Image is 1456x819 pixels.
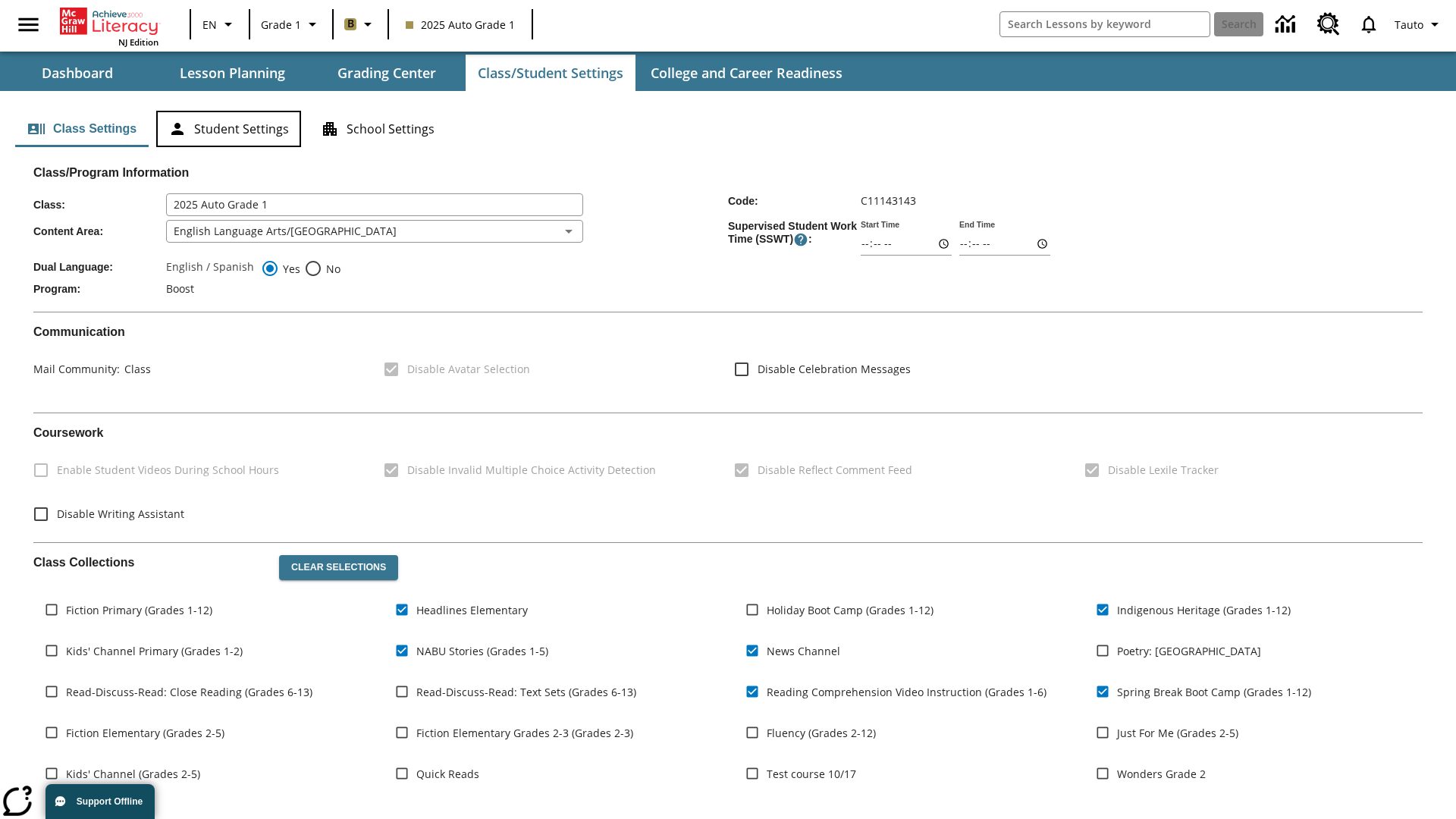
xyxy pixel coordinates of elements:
div: Home [60,5,158,48]
input: Class [166,193,583,216]
span: Mail Community : [33,362,120,376]
span: Program : [33,283,166,295]
button: Profile/Settings [1389,11,1450,38]
button: Grade: Grade 1, Select a grade [255,11,328,38]
button: Boost Class color is light brown. Change class color [338,11,383,38]
button: Language: EN, Select a language [196,11,244,38]
button: Open side menu [6,2,51,47]
div: Class/Program Information [33,180,1423,300]
span: Tauto [1395,17,1423,33]
span: Indigenous Heritage (Grades 1-12) [1117,602,1291,618]
button: Class Settings [15,111,149,147]
span: NABU Stories (Grades 1-5) [416,643,548,659]
button: Support Offline [45,784,155,819]
label: Start Time [861,219,899,231]
span: Dual Language : [33,261,166,273]
span: Test course 10/17 [767,766,856,782]
span: Disable Invalid Multiple Choice Activity Detection [407,462,656,478]
a: Resource Center, Will open in new tab [1308,4,1349,45]
span: Class : [33,199,166,211]
span: Content Area : [33,225,166,237]
span: Disable Reflect Comment Feed [758,462,912,478]
span: Fluency (Grades 2-12) [767,725,876,741]
div: Coursework [33,425,1423,529]
span: Spring Break Boot Camp (Grades 1-12) [1117,684,1311,700]
span: Disable Avatar Selection [407,361,530,377]
span: Code : [728,195,861,207]
span: Kids' Channel Primary (Grades 1-2) [66,643,243,659]
span: Enable Student Videos During School Hours [57,462,279,478]
span: Yes [279,261,300,277]
span: Class [120,362,151,376]
span: Fiction Elementary (Grades 2-5) [66,725,224,741]
div: Communication [33,325,1423,400]
span: NJ Edition [118,36,158,48]
span: Disable Celebration Messages [758,361,911,377]
a: Home [60,6,158,36]
div: Class/Student Settings [15,111,1441,147]
span: 2025 Auto Grade 1 [406,17,515,33]
h2: Class/Program Information [33,165,1423,180]
button: Dashboard [2,55,153,91]
span: News Channel [767,643,840,659]
span: B [347,14,354,33]
span: No [322,261,340,277]
span: Grade 1 [261,17,301,33]
span: Boost [166,281,194,296]
span: Read-Discuss-Read: Close Reading (Grades 6-13) [66,684,312,700]
button: College and Career Readiness [639,55,855,91]
span: Quick Reads [416,766,479,782]
span: Kids' Channel (Grades 2-5) [66,766,200,782]
span: Fiction Elementary Grades 2-3 (Grades 2-3) [416,725,633,741]
a: Notifications [1349,5,1389,44]
span: Just For Me (Grades 2-5) [1117,725,1238,741]
h2: Class Collections [33,555,267,570]
span: Holiday Boot Camp (Grades 1-12) [767,602,934,618]
div: Class Collections [33,543,1423,808]
h2: Course work [33,425,1423,440]
button: Grading Center [311,55,463,91]
button: Lesson Planning [156,55,308,91]
h2: Communication [33,325,1423,339]
span: Read-Discuss-Read: Text Sets (Grades 6-13) [416,684,636,700]
span: Poetry: [GEOGRAPHIC_DATA] [1117,643,1261,659]
span: C11143143 [861,193,916,208]
span: Wonders Grade 2 [1117,766,1206,782]
label: English / Spanish [166,259,254,278]
label: End Time [959,219,995,231]
a: Data Center [1266,4,1308,45]
span: Disable Writing Assistant [57,506,184,522]
span: Fiction Primary (Grades 1-12) [66,602,212,618]
span: Headlines Elementary [416,602,528,618]
button: Student Settings [156,111,301,147]
span: Support Offline [77,796,143,807]
button: Supervised Student Work Time is the timeframe when students can take LevelSet and when lessons ar... [793,232,808,247]
button: Class/Student Settings [466,55,635,91]
span: Disable Lexile Tracker [1108,462,1219,478]
div: English Language Arts/[GEOGRAPHIC_DATA] [166,220,583,243]
input: search field [1000,12,1210,36]
span: Reading Comprehension Video Instruction (Grades 1-6) [767,684,1046,700]
button: Clear Selections [279,555,398,581]
span: EN [202,17,217,33]
button: School Settings [309,111,447,147]
span: Supervised Student Work Time (SSWT) : [728,220,861,247]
